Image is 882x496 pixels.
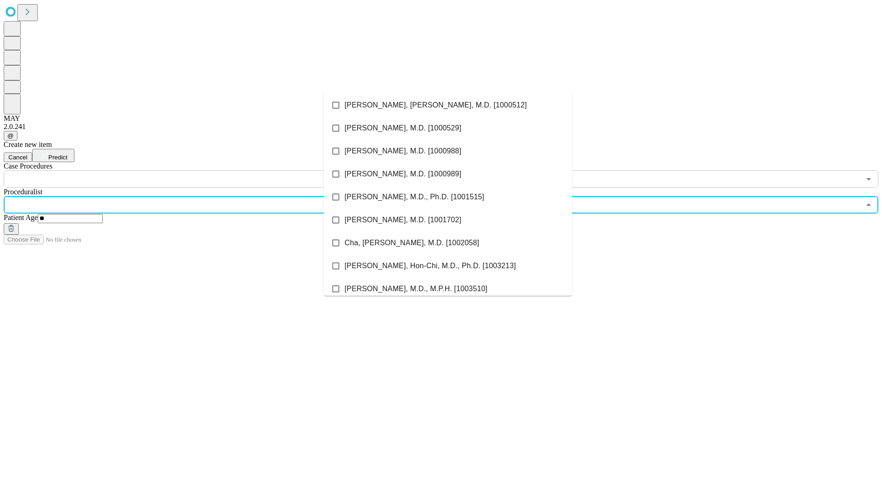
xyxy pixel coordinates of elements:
[7,132,14,139] span: @
[345,123,461,134] span: [PERSON_NAME], M.D. [1000529]
[4,188,42,196] span: Proceduralist
[4,114,878,123] div: MAY
[4,141,52,148] span: Create new item
[4,214,38,221] span: Patient Age
[345,169,461,180] span: [PERSON_NAME], M.D. [1000989]
[345,214,461,225] span: [PERSON_NAME], M.D. [1001702]
[4,123,878,131] div: 2.0.241
[48,154,67,161] span: Predict
[4,131,17,141] button: @
[8,154,28,161] span: Cancel
[32,149,74,162] button: Predict
[862,198,875,211] button: Close
[4,152,32,162] button: Cancel
[345,260,516,271] span: [PERSON_NAME], Hon-Chi, M.D., Ph.D. [1003213]
[345,100,527,111] span: [PERSON_NAME], [PERSON_NAME], M.D. [1000512]
[345,146,461,157] span: [PERSON_NAME], M.D. [1000988]
[345,237,479,248] span: Cha, [PERSON_NAME], M.D. [1002058]
[345,283,487,294] span: [PERSON_NAME], M.D., M.P.H. [1003510]
[4,162,52,170] span: Scheduled Procedure
[345,192,484,203] span: [PERSON_NAME], M.D., Ph.D. [1001515]
[862,173,875,186] button: Open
